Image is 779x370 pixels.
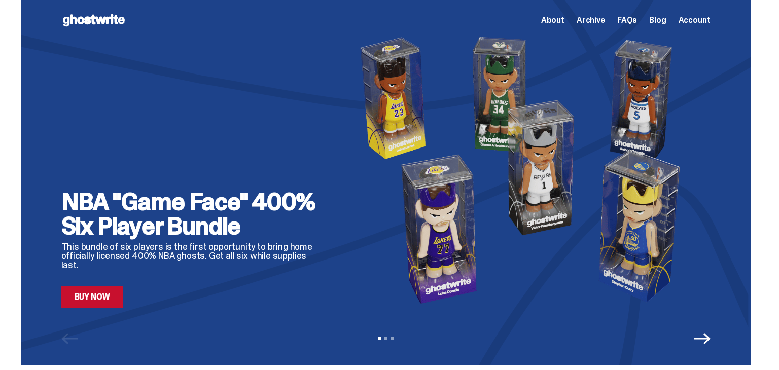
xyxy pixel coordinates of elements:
a: FAQs [617,16,637,24]
a: About [541,16,564,24]
a: Blog [649,16,666,24]
img: NBA "Game Face" 400% Six Player Bundle [341,31,711,308]
button: View slide 2 [384,337,387,340]
button: View slide 3 [391,337,394,340]
a: Archive [577,16,605,24]
button: View slide 1 [378,337,381,340]
h2: NBA "Game Face" 400% Six Player Bundle [61,190,325,238]
p: This bundle of six players is the first opportunity to bring home officially licensed 400% NBA gh... [61,242,325,270]
a: Buy Now [61,286,123,308]
button: Next [694,330,711,347]
a: Account [679,16,711,24]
